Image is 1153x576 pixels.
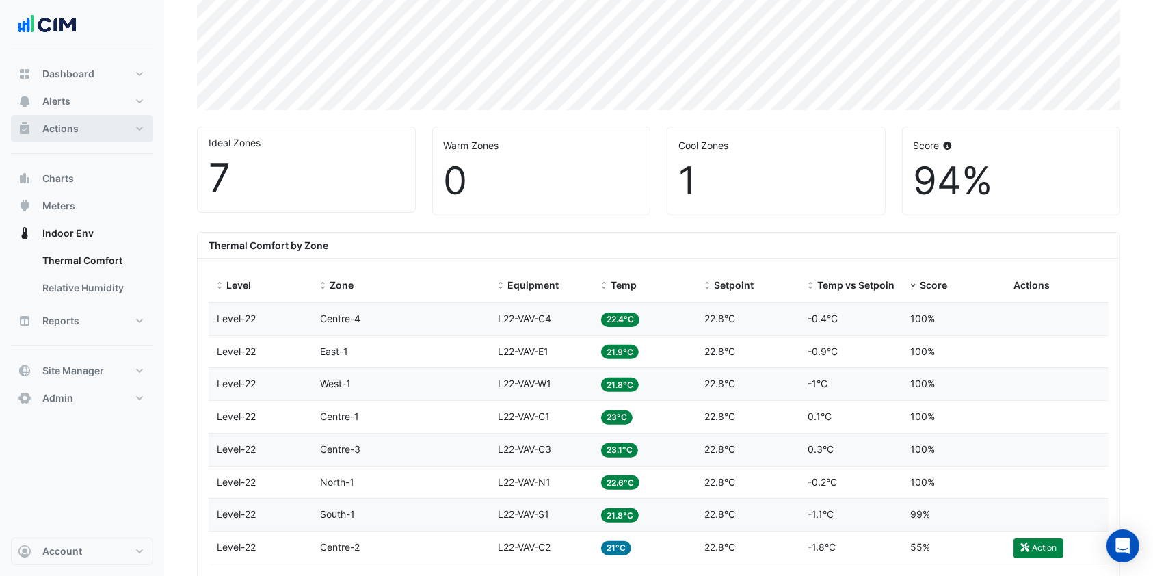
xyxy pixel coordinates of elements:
app-icon: Alerts [18,94,31,108]
span: Admin [42,391,73,405]
button: Alerts [11,88,153,115]
span: Site Manager [42,364,104,378]
span: 22.8°C [704,443,735,455]
span: 22.8°C [704,541,735,553]
span: L22-VAV-S1 [499,508,550,520]
span: L22-VAV-N1 [499,476,551,488]
b: Thermal Comfort by Zone [209,239,328,251]
div: Open Intercom Messenger [1106,529,1139,562]
span: -1.8°C [808,541,836,553]
a: Thermal Comfort [31,247,153,274]
span: 23.1°C [601,443,638,458]
app-icon: Reports [18,314,31,328]
span: Equipment [508,279,559,291]
span: Level-22 [217,476,256,488]
span: Score [920,279,948,291]
span: Reports [42,314,79,328]
span: Charts [42,172,74,185]
span: Actions [42,122,79,135]
span: 100% [911,410,936,422]
div: Cool Zones [678,138,874,153]
span: 0.3°C [808,443,834,455]
span: -1.1°C [808,508,834,520]
div: 94% [914,158,1109,204]
span: 99% [911,508,931,520]
button: Meters [11,192,153,220]
span: Actions [1013,279,1050,291]
span: Setpoint [714,279,754,291]
span: 23°C [601,410,633,425]
button: Account [11,538,153,565]
span: L22-VAV-C3 [499,443,552,455]
span: Centre-2 [320,541,360,553]
app-icon: Charts [18,172,31,185]
div: Warm Zones [444,138,639,153]
span: Account [42,545,82,558]
span: South-1 [320,508,355,520]
span: Level-22 [217,378,256,389]
span: Centre-3 [320,443,360,455]
span: Dashboard [42,67,94,81]
span: 0.1°C [808,410,832,422]
span: 100% [911,345,936,357]
span: North-1 [320,476,354,488]
span: East-1 [320,345,348,357]
span: 21.9°C [601,345,639,359]
span: 55% [911,541,931,553]
span: 100% [911,443,936,455]
span: L22-VAV-C2 [499,541,551,553]
div: 7 [209,155,404,201]
button: Action [1013,538,1063,558]
span: 22.8°C [704,410,735,422]
div: Indoor Env [11,247,153,307]
button: Admin [11,384,153,412]
span: 100% [911,378,936,389]
span: Meters [42,199,75,213]
span: 22.8°C [704,378,735,389]
span: Temp [611,279,637,291]
a: Relative Humidity [31,274,153,302]
span: 22.8°C [704,476,735,488]
span: L22-VAV-C4 [499,313,552,324]
span: Temp vs Setpoint [817,279,898,291]
div: Score [914,138,1109,153]
button: Actions [11,115,153,142]
span: L22-VAV-C1 [499,410,551,422]
span: Alerts [42,94,70,108]
span: Level-22 [217,313,256,324]
span: 22.8°C [704,313,735,324]
span: -0.2°C [808,476,837,488]
span: Level-22 [217,508,256,520]
span: Centre-1 [320,410,359,422]
button: Indoor Env [11,220,153,247]
span: Level-22 [217,443,256,455]
div: 0 [444,158,639,204]
span: L22-VAV-W1 [499,378,552,389]
span: 22.4°C [601,313,639,327]
span: L22-VAV-E1 [499,345,549,357]
button: Charts [11,165,153,192]
button: Dashboard [11,60,153,88]
span: 22.6°C [601,475,639,490]
div: Ideal Zones [209,135,404,150]
span: -0.9°C [808,345,838,357]
span: 21.8°C [601,508,639,523]
span: -0.4°C [808,313,838,324]
button: Reports [11,307,153,335]
app-icon: Meters [18,199,31,213]
app-icon: Actions [18,122,31,135]
span: -1°C [808,378,827,389]
span: Indoor Env [42,226,94,240]
button: Site Manager [11,357,153,384]
span: Level [226,279,251,291]
span: Zone [330,279,354,291]
img: Company Logo [16,11,78,38]
span: Level-22 [217,345,256,357]
app-icon: Indoor Env [18,226,31,240]
app-icon: Site Manager [18,364,31,378]
span: 21°C [601,541,631,555]
app-icon: Dashboard [18,67,31,81]
span: Level-22 [217,541,256,553]
span: Level-22 [217,410,256,422]
span: 100% [911,476,936,488]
